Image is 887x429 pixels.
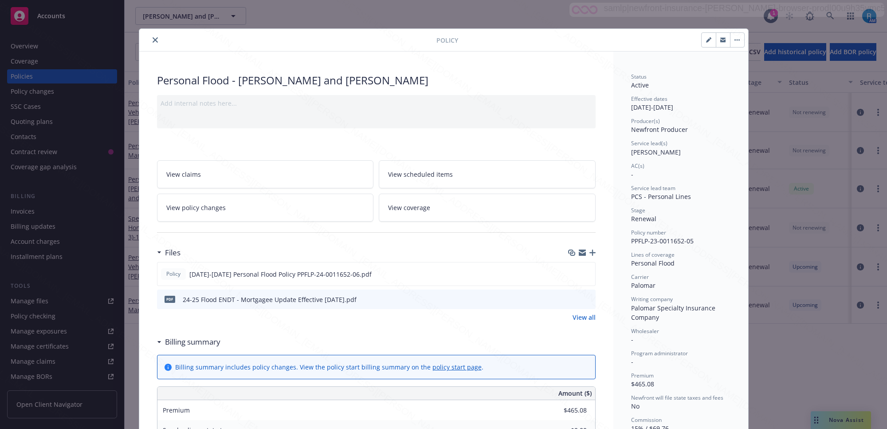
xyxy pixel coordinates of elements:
span: Premium [163,406,190,414]
span: PCS - Personal Lines [631,192,691,201]
span: AC(s) [631,162,644,170]
span: Newfront Producer [631,125,688,134]
span: Wholesaler [631,327,659,335]
button: preview file [584,270,592,279]
span: [PERSON_NAME] [631,148,681,156]
a: View scheduled items [379,160,596,188]
span: Service lead(s) [631,139,667,147]
span: Status [631,73,647,80]
span: Service lead team [631,184,675,192]
span: View coverage [388,203,430,212]
span: Stage [631,207,645,214]
span: - [631,335,633,344]
span: Commission [631,416,662,424]
span: View claims [166,170,201,179]
span: [DATE]-[DATE] Personal Flood Policy PPFLP-24-0011652-06.pdf [189,270,372,279]
button: download file [570,295,577,304]
input: 0.00 [534,404,592,417]
span: - [631,170,633,179]
span: Lines of coverage [631,251,675,258]
span: View policy changes [166,203,226,212]
a: policy start page [432,363,482,371]
button: preview file [584,295,592,304]
span: Effective dates [631,95,667,103]
div: Files [157,247,181,258]
span: Palomar [631,281,655,290]
h3: Files [165,247,181,258]
span: Premium [631,372,654,379]
span: View scheduled items [388,170,453,179]
span: Program administrator [631,350,688,357]
a: View all [573,313,596,322]
a: View policy changes [157,194,374,222]
div: Personal Flood [631,258,730,268]
span: Newfront will file state taxes and fees [631,394,723,401]
span: Renewal [631,214,656,223]
span: Writing company [631,295,673,303]
div: Personal Flood - [PERSON_NAME] and [PERSON_NAME] [157,73,596,88]
button: close [150,35,161,45]
span: No [631,402,640,410]
span: Producer(s) [631,117,660,125]
h3: Billing summary [165,336,220,348]
span: Policy [436,36,458,45]
a: View claims [157,160,374,188]
span: - [631,357,633,366]
a: View coverage [379,194,596,222]
span: Policy number [631,229,666,236]
span: $465.08 [631,380,654,388]
div: Billing summary [157,336,220,348]
div: 24-25 Flood ENDT - Mortgagee Update Effective [DATE].pdf [183,295,357,304]
span: Carrier [631,273,649,281]
span: Policy [165,270,182,278]
span: Palomar Specialty Insurance Company [631,304,717,322]
div: Add internal notes here... [161,99,592,108]
button: download file [569,270,577,279]
span: Active [631,81,649,89]
span: PPFLP-23-0011652-05 [631,237,694,245]
span: pdf [165,296,175,302]
span: Amount ($) [558,389,592,398]
div: Billing summary includes policy changes. View the policy start billing summary on the . [175,362,483,372]
div: [DATE] - [DATE] [631,95,730,112]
